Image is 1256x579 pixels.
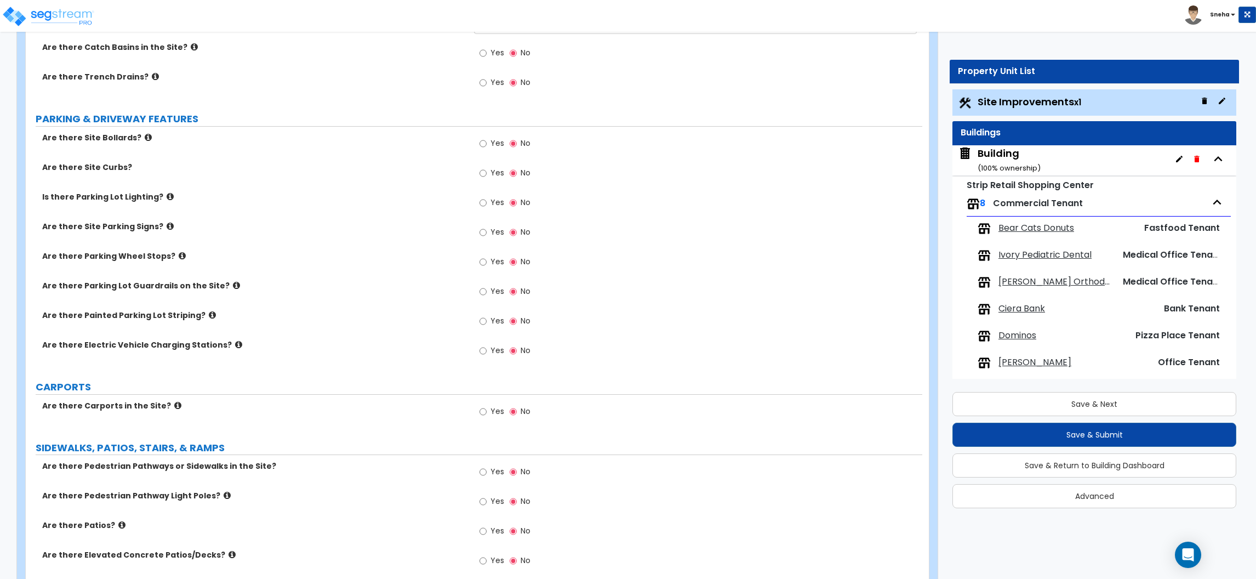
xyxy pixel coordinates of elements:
input: Yes [479,315,487,327]
label: Are there Parking Wheel Stops? [42,251,466,262]
span: Yes [490,226,504,237]
input: Yes [479,77,487,89]
span: No [521,345,530,356]
span: Yes [490,315,504,326]
span: Bear Cats Donuts [998,222,1074,235]
span: Yes [490,167,504,178]
label: Is there Parking Lot Lighting? [42,191,466,202]
span: Commercial Tenant [993,197,1083,209]
input: Yes [479,256,487,268]
div: Building [978,146,1041,174]
label: Are there Elevated Concrete Patios/Decks? [42,549,466,560]
i: click for more info! [229,550,236,559]
span: No [521,525,530,536]
span: No [521,197,530,208]
input: Yes [479,197,487,209]
b: Sneha [1210,10,1230,19]
input: No [510,555,517,567]
span: No [521,466,530,477]
span: No [521,555,530,566]
span: No [521,138,530,149]
button: Save & Submit [952,423,1236,447]
label: Are there Pedestrian Pathways or Sidewalks in the Site? [42,461,466,472]
button: Advanced [952,484,1236,508]
span: Building [958,146,1041,174]
input: Yes [479,555,487,567]
span: Pizza Place Tenant [1135,329,1220,342]
div: Property Unit List [958,65,1231,78]
span: Fastfood Tenant [1144,222,1220,234]
span: No [521,286,530,297]
span: Site Improvements [978,95,1081,109]
img: building.svg [958,146,972,161]
label: Are there Electric Vehicle Charging Stations? [42,339,466,350]
span: No [521,315,530,326]
img: tenants.png [978,303,991,316]
label: CARPORTS [36,380,922,394]
label: Are there Carports in the Site? [42,400,466,411]
span: Yes [490,286,504,297]
input: Yes [479,286,487,298]
span: Ciera Bank [998,303,1045,315]
i: click for more info! [191,43,198,51]
input: No [510,525,517,537]
small: Strip Retail Shopping Center [967,179,1094,191]
span: Dominos [998,330,1036,342]
span: Ivory Pediatric Dental [998,249,1092,262]
input: Yes [479,466,487,478]
input: Yes [479,496,487,508]
label: Are there Patios? [42,520,466,531]
img: tenants.png [967,197,980,211]
i: click for more info! [167,222,174,230]
span: Medical Office Tenant [1123,275,1222,288]
i: click for more info! [179,252,186,260]
input: No [510,167,517,179]
img: tenants.png [978,222,991,235]
label: Are there Pedestrian Pathway Light Poles? [42,490,466,501]
input: Yes [479,406,487,418]
label: Are there Trench Drains? [42,71,466,82]
span: Yes [490,256,504,267]
img: avatar.png [1184,5,1203,25]
input: No [510,138,517,150]
input: No [510,47,517,59]
input: No [510,345,517,357]
span: Yes [490,555,504,566]
img: tenants.png [978,249,991,262]
i: click for more info! [167,192,174,201]
button: Save & Next [952,392,1236,416]
input: Yes [479,167,487,179]
input: No [510,197,517,209]
span: No [521,406,530,417]
button: Save & Return to Building Dashboard [952,453,1236,478]
span: Yes [490,138,504,149]
img: tenants.png [978,276,991,289]
i: click for more info! [224,491,231,499]
label: Are there Painted Parking Lot Striping? [42,310,466,321]
input: Yes [479,525,487,537]
span: Yes [490,406,504,417]
span: Yes [490,466,504,477]
label: Are there Catch Basins in the Site? [42,42,466,53]
span: No [521,167,530,178]
span: Yes [490,496,504,507]
i: click for more info! [235,340,242,349]
span: No [521,496,530,507]
input: No [510,226,517,239]
span: Yes [490,77,504,88]
i: click for more info! [209,311,216,319]
input: No [510,315,517,327]
input: Yes [479,138,487,150]
i: click for more info! [152,72,159,81]
i: click for more info! [174,401,181,410]
input: Yes [479,345,487,357]
label: Are there Parking Lot Guardrails on the Site? [42,280,466,291]
img: logo_pro_r.png [2,5,95,27]
span: Medical Office Tenant [1123,248,1222,261]
input: No [510,496,517,508]
img: tenants.png [978,356,991,370]
span: 8 [980,197,985,209]
label: Are there Site Parking Signs? [42,221,466,232]
img: Construction.png [958,96,972,110]
span: No [521,256,530,267]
